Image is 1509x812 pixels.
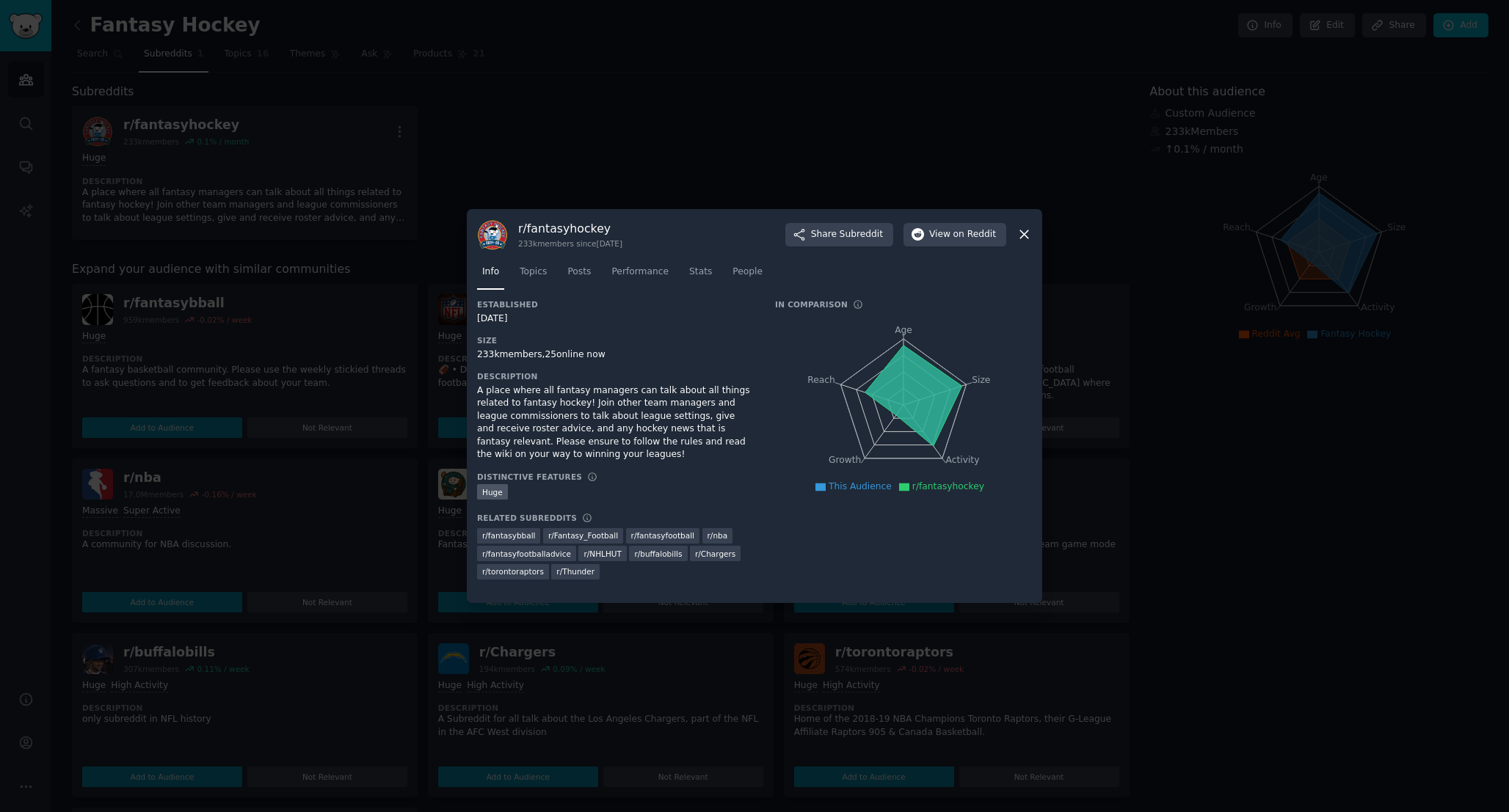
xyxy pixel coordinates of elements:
span: r/fantasyhockey [912,481,984,491]
a: People [727,260,768,290]
a: Posts [562,260,596,290]
span: Posts [567,266,591,279]
h3: Distinctive Features [477,472,582,482]
span: r/ fantasybball [482,530,535,541]
div: Huge [477,484,508,500]
div: 233k members, 25 online now [477,348,754,362]
img: fantasyhockey [477,219,508,250]
tspan: Activity [946,455,980,465]
span: on Reddit [953,228,996,241]
span: This Audience [829,481,892,491]
span: r/ Fantasy_Football [548,530,618,541]
h3: r/ fantasyhockey [518,221,622,236]
h3: Description [477,371,754,381]
a: Performance [606,260,674,290]
tspan: Reach [807,374,835,384]
span: Share [811,228,883,241]
span: r/ buffalobills [634,549,682,559]
tspan: Size [972,374,990,384]
span: View [929,228,996,241]
div: A place where all fantasy managers can talk about all things related to fantasy hockey! Join othe... [477,384,754,461]
span: People [732,266,763,279]
span: r/ Chargers [695,549,735,559]
span: Info [482,266,499,279]
button: ShareSubreddit [785,223,893,246]
span: Performance [611,266,669,279]
span: Subreddit [840,228,883,241]
span: r/ torontoraptors [482,566,544,577]
h3: Related Subreddits [477,513,577,523]
h3: In Comparison [775,299,848,310]
span: r/ fantasyfootballadvice [482,549,571,559]
span: r/ NHLHUT [583,549,621,559]
div: 233k members since [DATE] [518,238,622,249]
a: Info [477,260,504,290]
span: r/ Thunder [556,566,594,577]
button: Viewon Reddit [903,223,1006,246]
span: r/ nba [708,530,728,541]
a: Stats [684,260,717,290]
a: Topics [514,260,552,290]
div: [DATE] [477,312,754,326]
tspan: Growth [829,455,861,465]
h3: Size [477,335,754,345]
span: r/ fantasyfootball [631,530,694,541]
tspan: Age [895,325,912,335]
h3: Established [477,299,754,310]
span: Topics [520,266,547,279]
span: Stats [689,266,712,279]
